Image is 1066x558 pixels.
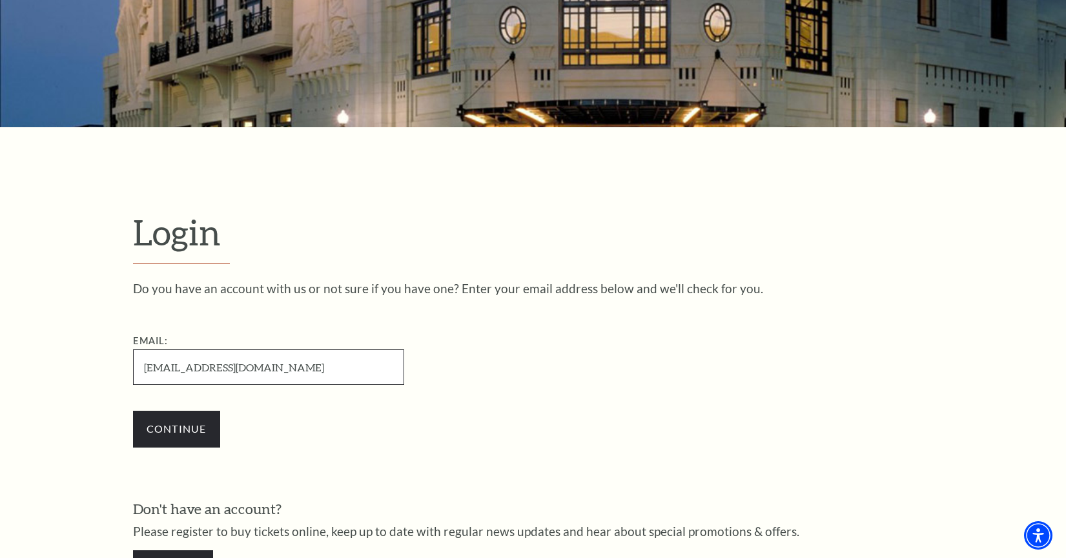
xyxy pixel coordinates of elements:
input: Submit button [133,411,220,447]
div: Accessibility Menu [1024,521,1052,550]
h3: Don't have an account? [133,499,934,519]
p: Do you have an account with us or not sure if you have one? Enter your email address below and we... [133,282,934,294]
p: Please register to buy tickets online, keep up to date with regular news updates and hear about s... [133,525,934,537]
label: Email: [133,335,169,346]
span: Login [133,211,221,253]
input: Required [133,349,404,385]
